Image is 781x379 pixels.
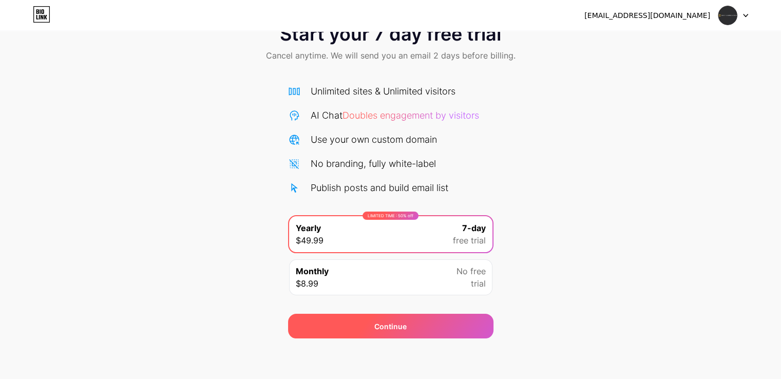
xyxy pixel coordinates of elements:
[266,49,516,62] span: Cancel anytime. We will send you an email 2 days before billing.
[374,321,407,332] div: Continue
[311,132,437,146] div: Use your own custom domain
[584,10,710,21] div: [EMAIL_ADDRESS][DOMAIN_NAME]
[296,222,321,234] span: Yearly
[311,84,455,98] div: Unlimited sites & Unlimited visitors
[296,277,318,290] span: $8.99
[311,181,448,195] div: Publish posts and build email list
[311,157,436,170] div: No branding, fully white-label
[453,234,486,247] span: free trial
[471,277,486,290] span: trial
[280,24,501,44] span: Start your 7 day free trial
[456,265,486,277] span: No free
[342,110,479,121] span: Doubles engagement by visitors
[363,212,418,220] div: LIMITED TIME : 50% off
[296,265,329,277] span: Monthly
[296,234,323,247] span: $49.99
[718,6,737,25] img: megacasinoworldph
[462,222,486,234] span: 7-day
[311,108,479,122] div: AI Chat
